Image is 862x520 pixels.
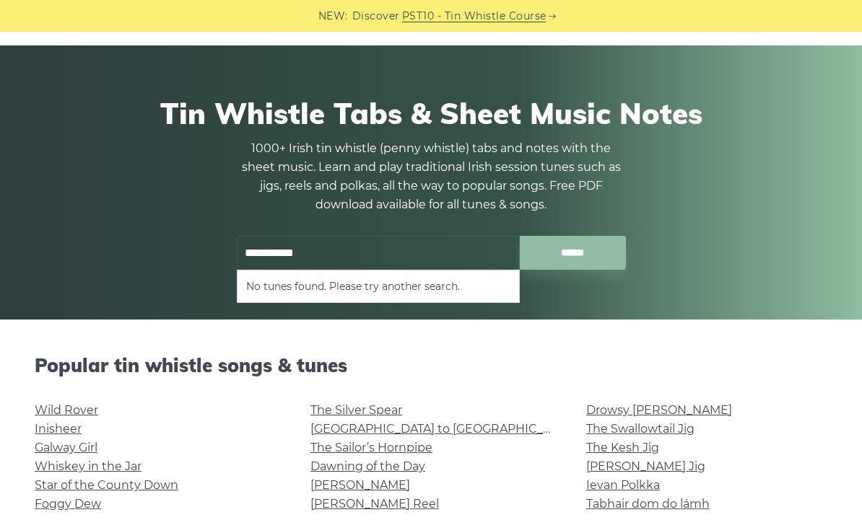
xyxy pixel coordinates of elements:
a: Star of the County Down [35,478,178,492]
a: Drowsy [PERSON_NAME] [586,403,732,417]
a: PST10 - Tin Whistle Course [402,8,547,25]
a: Foggy Dew [35,497,101,511]
a: [PERSON_NAME] Jig [586,459,705,473]
li: No tunes found. Please try another search. [246,278,510,295]
a: Wild Rover [35,403,98,417]
a: Ievan Polkka [586,478,660,492]
p: 1000+ Irish tin whistle (penny whistle) tabs and notes with the sheet music. Learn and play tradi... [236,139,626,214]
a: The Sailor’s Hornpipe [310,441,432,454]
span: Discover [352,8,400,25]
a: Galway Girl [35,441,97,454]
a: The Silver Spear [310,403,402,417]
h1: Tin Whistle Tabs & Sheet Music Notes [42,96,820,131]
a: Tabhair dom do lámh [586,497,710,511]
a: The Swallowtail Jig [586,422,695,436]
a: The Kesh Jig [586,441,659,454]
h2: Popular tin whistle songs & tunes [35,354,827,376]
a: Dawning of the Day [310,459,425,473]
a: [PERSON_NAME] [310,478,410,492]
span: NEW: [318,8,348,25]
a: Inisheer [35,422,82,436]
a: Whiskey in the Jar [35,459,142,473]
a: [PERSON_NAME] Reel [310,497,439,511]
a: [GEOGRAPHIC_DATA] to [GEOGRAPHIC_DATA] [310,422,577,436]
